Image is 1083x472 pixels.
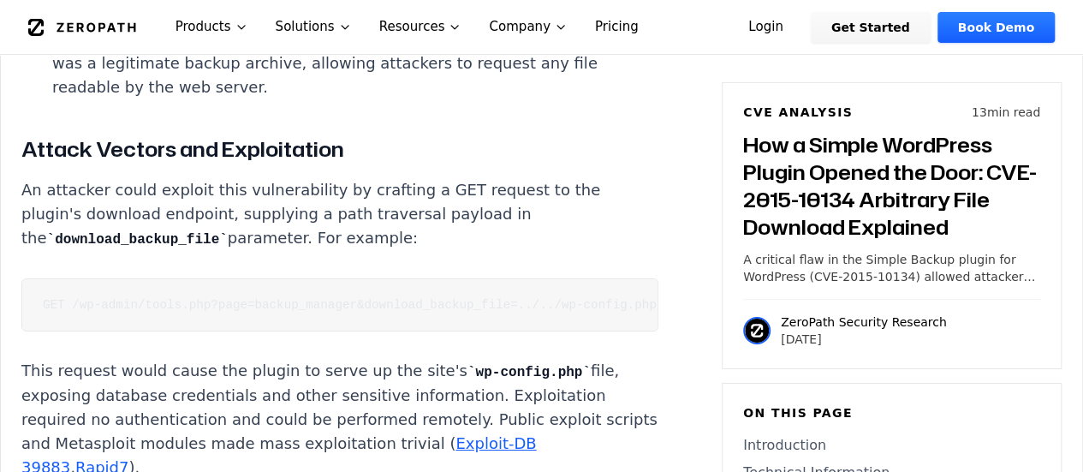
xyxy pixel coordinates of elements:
[45,27,658,99] li: The function did not check that the requested file was a legitimate backup archive, allowing atta...
[743,404,1040,421] h6: On this page
[47,232,228,248] code: download_backup_file
[972,104,1040,121] p: 13 min read
[743,104,853,121] h6: CVE Analysis
[743,317,771,344] img: ZeroPath Security Research
[43,298,657,312] code: GET /wp-admin/tools.php?page=backup_manager&download_backup_file=../../wp-config.php
[743,131,1040,241] h3: How a Simple WordPress Plugin Opened the Door: CVE-2015-10134 Arbitrary File Download Explained
[811,12,931,43] a: Get Started
[728,12,804,43] a: Login
[467,365,591,380] code: wp-config.php
[781,314,947,331] p: ZeroPath Security Research
[21,178,658,251] p: An attacker could exploit this vulnerability by crafting a GET request to the plugin's download e...
[743,251,1040,285] p: A critical flaw in the Simple Backup plugin for WordPress (CVE-2015-10134) allowed attackers to d...
[21,134,658,164] h3: Attack Vectors and Exploitation
[743,435,1040,456] a: Introduction
[937,12,1055,43] a: Book Demo
[781,331,947,348] p: [DATE]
